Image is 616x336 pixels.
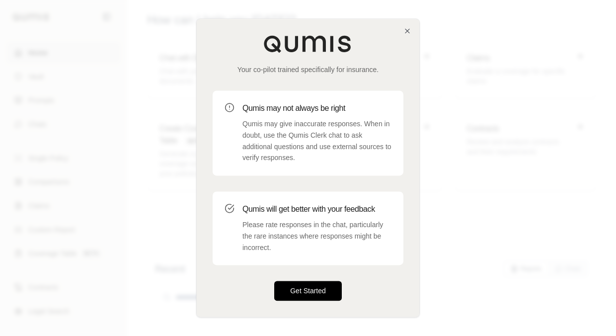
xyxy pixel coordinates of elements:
[242,118,391,164] p: Qumis may give inaccurate responses. When in doubt, use the Qumis Clerk chat to ask additional qu...
[242,102,391,114] h3: Qumis may not always be right
[242,219,391,253] p: Please rate responses in the chat, particularly the rare instances where responses might be incor...
[263,35,353,53] img: Qumis Logo
[213,65,403,75] p: Your co-pilot trained specifically for insurance.
[274,281,342,301] button: Get Started
[242,203,391,215] h3: Qumis will get better with your feedback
